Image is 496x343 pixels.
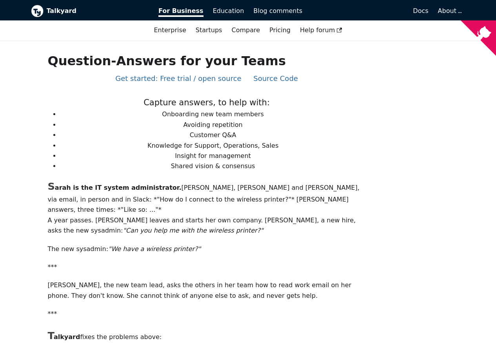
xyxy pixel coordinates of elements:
[47,215,365,236] p: A year passes. [PERSON_NAME] leaves and starts her own company. [PERSON_NAME], a new hire, asks t...
[265,24,295,37] a: Pricing
[154,4,208,18] a: For Business
[47,53,365,69] h1: Question-Answers for your Teams
[47,330,53,341] span: T
[231,26,260,34] a: Compare
[158,7,203,17] span: For Business
[60,120,365,130] li: Avoiding repetition
[31,5,148,17] a: Talkyard logoTalkyard
[60,109,365,119] li: Onboarding new team members
[115,74,241,83] a: Get started: Free trial / open source
[47,244,365,254] p: The new sysadmin:
[47,180,55,192] span: S
[249,4,307,18] a: Blog comments
[47,333,80,341] b: alkyard
[108,245,201,253] em: "We have a wireless printer?"
[253,74,298,83] a: Source Code
[47,184,181,191] b: arah is the IT system administrator.
[300,26,342,34] span: Help forum
[149,24,191,37] a: Enterprise
[191,24,227,37] a: Startups
[47,6,148,16] b: Talkyard
[60,161,365,171] li: Shared vision & consensus
[438,7,461,15] a: About
[47,96,365,110] p: Capture answers, to help with:
[413,7,428,15] span: Docs
[253,7,302,15] span: Blog comments
[307,4,433,18] a: Docs
[60,151,365,161] li: Insight for management
[295,24,347,37] a: Help forum
[123,227,263,234] em: "Can you help me with the wireless printer?"
[213,7,244,15] span: Education
[208,4,249,18] a: Education
[31,5,44,17] img: Talkyard logo
[60,141,365,151] li: Knowledge for Support, Operations, Sales
[47,280,365,301] p: [PERSON_NAME], the new team lead, asks the others in her team how to read work email on her phone...
[60,130,365,140] li: Customer Q&A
